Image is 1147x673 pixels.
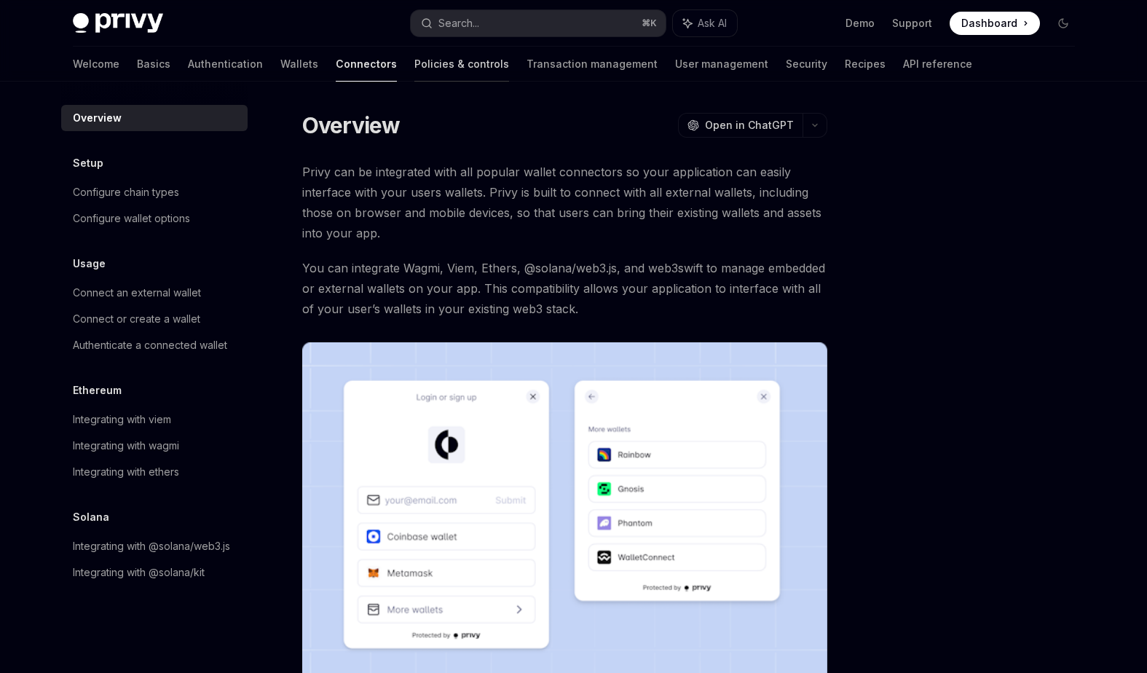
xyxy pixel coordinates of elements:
span: Dashboard [961,16,1017,31]
div: Integrating with viem [73,411,171,428]
a: Integrating with ethers [61,459,248,485]
div: Configure wallet options [73,210,190,227]
a: Integrating with @solana/web3.js [61,533,248,559]
a: Connect or create a wallet [61,306,248,332]
a: Recipes [845,47,886,82]
a: API reference [903,47,972,82]
a: Demo [846,16,875,31]
h5: Setup [73,154,103,172]
a: Overview [61,105,248,131]
div: Integrating with @solana/web3.js [73,538,230,555]
a: Connectors [336,47,397,82]
div: Integrating with ethers [73,463,179,481]
div: Overview [73,109,122,127]
div: Integrating with @solana/kit [73,564,205,581]
span: Open in ChatGPT [705,118,794,133]
a: Wallets [280,47,318,82]
button: Search...⌘K [411,10,666,36]
a: Authenticate a connected wallet [61,332,248,358]
a: User management [675,47,768,82]
h5: Ethereum [73,382,122,399]
div: Search... [438,15,479,32]
a: Welcome [73,47,119,82]
a: Security [786,47,827,82]
div: Configure chain types [73,184,179,201]
a: Support [892,16,932,31]
a: Connect an external wallet [61,280,248,306]
h5: Usage [73,255,106,272]
button: Ask AI [673,10,737,36]
a: Basics [137,47,170,82]
h5: Solana [73,508,109,526]
div: Authenticate a connected wallet [73,336,227,354]
span: ⌘ K [642,17,657,29]
div: Integrating with wagmi [73,437,179,454]
a: Integrating with @solana/kit [61,559,248,586]
a: Transaction management [527,47,658,82]
span: You can integrate Wagmi, Viem, Ethers, @solana/web3.js, and web3swift to manage embedded or exter... [302,258,827,319]
div: Connect an external wallet [73,284,201,302]
a: Dashboard [950,12,1040,35]
h1: Overview [302,112,401,138]
a: Policies & controls [414,47,509,82]
div: Connect or create a wallet [73,310,200,328]
span: Ask AI [698,16,727,31]
span: Privy can be integrated with all popular wallet connectors so your application can easily interfa... [302,162,827,243]
a: Configure wallet options [61,205,248,232]
button: Toggle dark mode [1052,12,1075,35]
a: Authentication [188,47,263,82]
a: Configure chain types [61,179,248,205]
button: Open in ChatGPT [678,113,803,138]
img: dark logo [73,13,163,34]
a: Integrating with wagmi [61,433,248,459]
a: Integrating with viem [61,406,248,433]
